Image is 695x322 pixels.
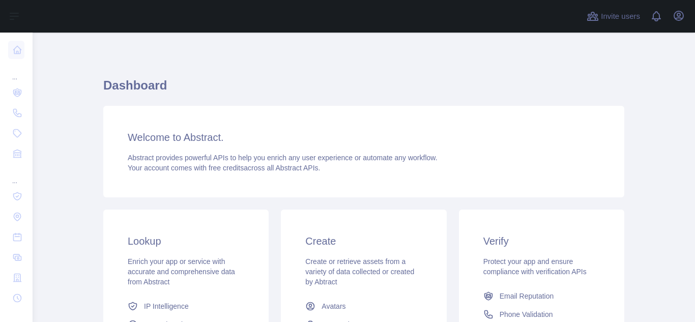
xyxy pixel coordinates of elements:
[483,257,587,276] span: Protect your app and ensure compliance with verification APIs
[601,11,640,22] span: Invite users
[585,8,642,24] button: Invite users
[124,297,248,315] a: IP Intelligence
[8,61,24,81] div: ...
[128,164,320,172] span: Your account comes with across all Abstract APIs.
[479,287,604,305] a: Email Reputation
[128,257,235,286] span: Enrich your app or service with accurate and comprehensive data from Abstract
[128,130,600,144] h3: Welcome to Abstract.
[305,234,422,248] h3: Create
[500,291,554,301] span: Email Reputation
[483,234,600,248] h3: Verify
[128,234,244,248] h3: Lookup
[128,154,438,162] span: Abstract provides powerful APIs to help you enrich any user experience or automate any workflow.
[103,77,624,102] h1: Dashboard
[8,165,24,185] div: ...
[500,309,553,319] span: Phone Validation
[322,301,345,311] span: Avatars
[209,164,244,172] span: free credits
[305,257,414,286] span: Create or retrieve assets from a variety of data collected or created by Abtract
[301,297,426,315] a: Avatars
[144,301,189,311] span: IP Intelligence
